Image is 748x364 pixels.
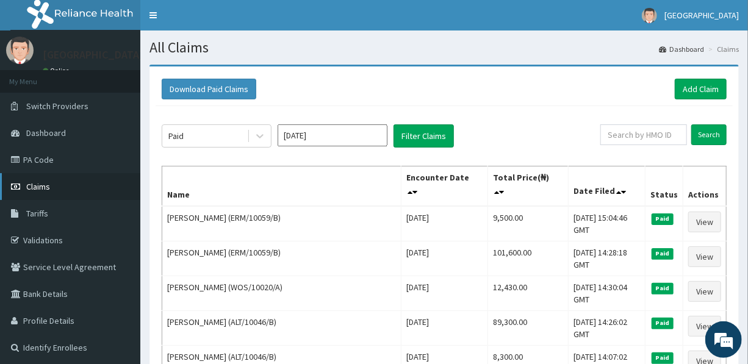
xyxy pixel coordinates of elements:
[6,238,232,280] textarea: Type your message and hit 'Enter'
[162,311,401,346] td: [PERSON_NAME] (ALT/10046/B)
[675,79,727,99] a: Add Claim
[162,166,401,207] th: Name
[26,101,88,112] span: Switch Providers
[664,10,739,21] span: [GEOGRAPHIC_DATA]
[569,166,646,207] th: Date Filed
[652,213,674,224] span: Paid
[688,316,721,337] a: View
[488,166,569,207] th: Total Price(₦)
[691,124,727,145] input: Search
[569,276,646,311] td: [DATE] 14:30:04 GMT
[645,166,683,207] th: Status
[162,206,401,241] td: [PERSON_NAME] (ERM/10059/B)
[6,37,34,64] img: User Image
[488,311,569,346] td: 89,300.00
[705,44,739,54] li: Claims
[488,241,569,276] td: 101,600.00
[401,276,487,311] td: [DATE]
[168,130,184,142] div: Paid
[488,206,569,241] td: 9,500.00
[600,124,687,145] input: Search by HMO ID
[162,276,401,311] td: [PERSON_NAME] (WOS/10020/A)
[149,40,739,55] h1: All Claims
[659,44,704,54] a: Dashboard
[401,311,487,346] td: [DATE]
[43,66,72,75] a: Online
[162,241,401,276] td: [PERSON_NAME] (ERM/10059/B)
[642,8,657,23] img: User Image
[569,206,646,241] td: [DATE] 15:04:46 GMT
[401,241,487,276] td: [DATE]
[26,181,50,192] span: Claims
[569,241,646,276] td: [DATE] 14:28:18 GMT
[394,124,454,148] button: Filter Claims
[278,124,387,146] input: Select Month and Year
[26,208,48,219] span: Tariffs
[488,276,569,311] td: 12,430.00
[688,212,721,232] a: View
[401,206,487,241] td: [DATE]
[652,248,674,259] span: Paid
[688,246,721,267] a: View
[26,127,66,138] span: Dashboard
[652,352,674,363] span: Paid
[401,166,487,207] th: Encounter Date
[569,311,646,346] td: [DATE] 14:26:02 GMT
[652,283,674,294] span: Paid
[162,79,256,99] button: Download Paid Claims
[43,49,143,60] p: [GEOGRAPHIC_DATA]
[688,281,721,302] a: View
[71,106,168,229] span: We're online!
[683,166,726,207] th: Actions
[23,61,49,91] img: d_794563401_company_1708531726252_794563401
[652,318,674,329] span: Paid
[63,68,205,84] div: Chat with us now
[200,6,229,35] div: Minimize live chat window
